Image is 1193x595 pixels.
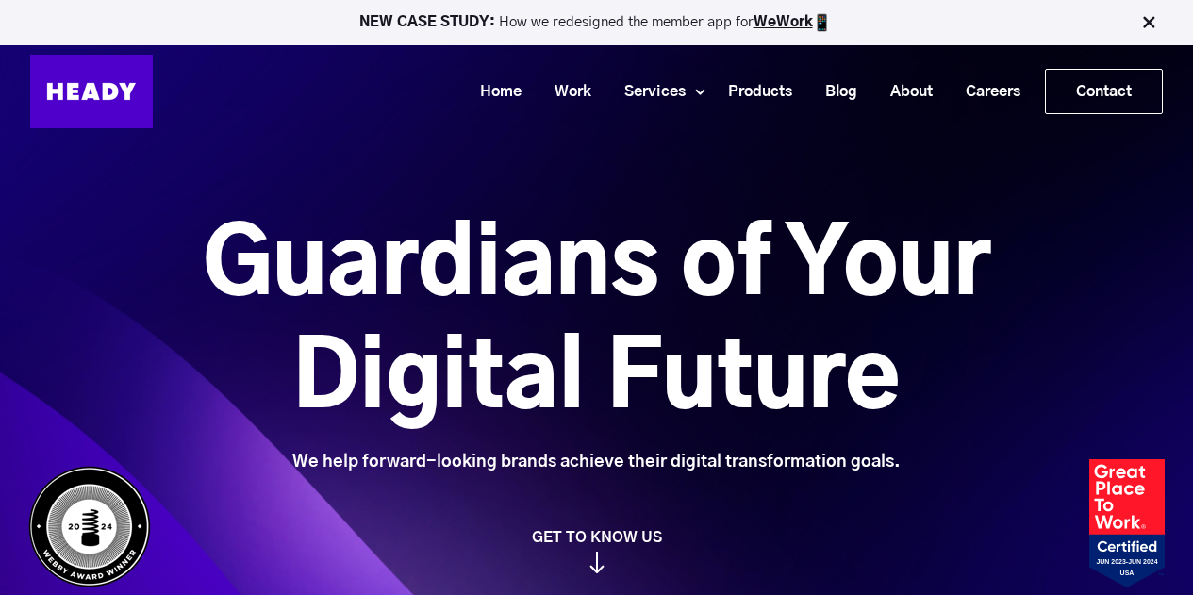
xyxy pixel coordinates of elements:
img: Heady_Logo_Web-01 (1) [30,55,153,128]
img: Heady_2023_Certification_Badge [1089,459,1165,587]
a: WeWork [754,15,813,29]
a: Work [531,74,601,109]
img: app emoji [813,13,832,32]
a: Services [601,74,695,109]
a: GET TO KNOW US [19,528,1174,573]
a: Home [456,74,531,109]
img: arrow_down [589,552,605,573]
a: Products [704,74,802,109]
a: Contact [1046,70,1162,113]
img: Heady_WebbyAward_Winner-4 [28,466,151,587]
h1: Guardians of Your Digital Future [97,210,1096,437]
a: Careers [942,74,1030,109]
a: About [867,74,942,109]
strong: NEW CASE STUDY: [359,15,499,29]
p: How we redesigned the member app for [8,13,1185,32]
a: Blog [802,74,867,109]
img: Close Bar [1139,13,1158,32]
div: Navigation Menu [172,69,1163,114]
div: We help forward-looking brands achieve their digital transformation goals. [97,452,1096,472]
